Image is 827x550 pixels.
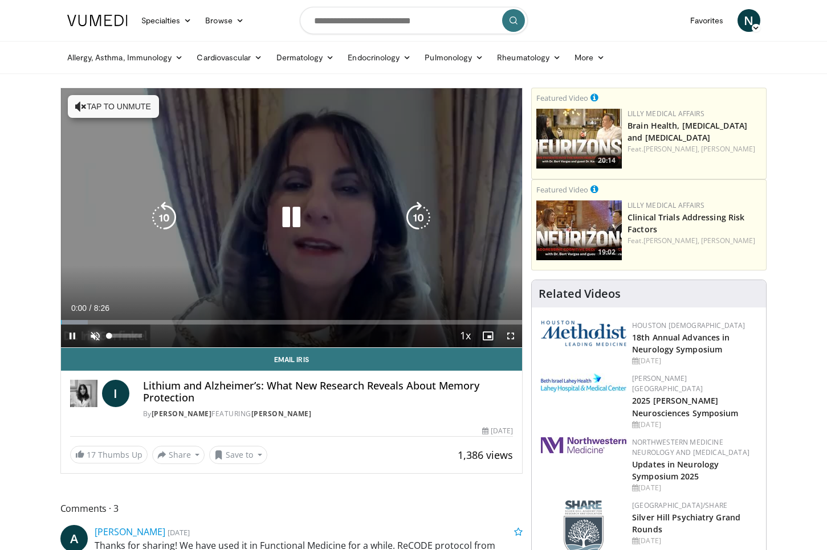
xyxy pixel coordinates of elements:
a: Specialties [135,9,199,32]
span: 8:26 [94,303,109,313]
a: Clinical Trials Addressing Risk Factors [628,212,744,235]
a: Cardiovascular [190,46,269,69]
a: 19:02 [536,200,622,260]
button: Fullscreen [499,325,522,347]
img: VuMedi Logo [67,15,128,26]
button: Enable picture-in-picture mode [476,325,499,347]
div: [DATE] [632,483,757,493]
a: Houston [DEMOGRAPHIC_DATA] [632,321,745,330]
a: Pulmonology [418,46,490,69]
a: Silver Hill Psychiatry Grand Rounds [632,512,740,535]
a: N [738,9,760,32]
div: [DATE] [632,536,757,546]
a: 2025 [PERSON_NAME] Neurosciences Symposium [632,395,738,418]
button: Tap to unmute [68,95,159,118]
span: 0:00 [71,303,87,313]
div: [DATE] [632,356,757,366]
a: Dermatology [270,46,341,69]
button: Playback Rate [454,325,476,347]
a: More [568,46,612,69]
a: Email Iris [61,348,523,371]
video-js: Video Player [61,88,523,348]
div: Feat. [628,144,761,154]
a: 20:14 [536,109,622,169]
a: Brain Health, [MEDICAL_DATA] and [MEDICAL_DATA] [628,120,747,143]
a: Updates in Neurology Symposium 2025 [632,459,719,482]
div: Feat. [628,236,761,246]
img: ca157f26-4c4a-49fd-8611-8e91f7be245d.png.150x105_q85_crop-smart_upscale.jpg [536,109,622,169]
input: Search topics, interventions [300,7,528,34]
div: [DATE] [482,426,513,436]
a: Lilly Medical Affairs [628,109,704,118]
a: Endocrinology [341,46,418,69]
h4: Related Videos [539,287,621,301]
img: 2a462fb6-9365-492a-ac79-3166a6f924d8.png.150x105_q85_autocrop_double_scale_upscale_version-0.2.jpg [541,437,626,453]
a: Favorites [683,9,731,32]
a: 18th Annual Advances in Neurology Symposium [632,332,730,355]
a: [PERSON_NAME] [95,526,165,538]
button: Share [152,446,205,464]
img: 1541e73f-d457-4c7d-a135-57e066998777.png.150x105_q85_crop-smart_upscale.jpg [536,200,622,260]
span: 17 [87,449,96,460]
span: 1,386 views [458,448,513,462]
span: 20:14 [594,155,619,166]
div: By FEATURING [143,409,514,419]
button: Save to [209,446,267,464]
div: Progress Bar [61,320,523,325]
a: [PERSON_NAME][GEOGRAPHIC_DATA] [632,373,703,393]
a: [GEOGRAPHIC_DATA]/SHARE [632,500,727,510]
img: e7977282-282c-4444-820d-7cc2733560fd.jpg.150x105_q85_autocrop_double_scale_upscale_version-0.2.jpg [541,373,626,392]
span: / [89,303,92,313]
span: 19:02 [594,247,619,257]
a: [PERSON_NAME] [701,236,755,245]
a: Lilly Medical Affairs [628,200,704,210]
a: [PERSON_NAME] [152,409,212,418]
a: [PERSON_NAME], [643,144,699,154]
span: Comments 3 [60,501,523,516]
small: Featured Video [536,93,588,103]
a: [PERSON_NAME] [251,409,312,418]
img: 5e4488cc-e109-4a4e-9fd9-73bb9237ee91.png.150x105_q85_autocrop_double_scale_upscale_version-0.2.png [541,321,626,346]
button: Pause [61,325,84,347]
a: [PERSON_NAME], [643,236,699,245]
a: Northwestern Medicine Neurology and [MEDICAL_DATA] [632,437,749,457]
a: Browse [198,9,251,32]
small: Featured Video [536,184,588,195]
a: [PERSON_NAME] [701,144,755,154]
div: Volume Level [109,334,142,338]
img: Dr. Iris Gorfinkel [70,380,97,407]
a: Allergy, Asthma, Immunology [60,46,190,69]
h4: Lithium and Alzheimer’s: What New Research Reveals About Memory Protection [143,380,514,404]
a: Rheumatology [490,46,568,69]
small: [DATE] [168,527,190,537]
div: [DATE] [632,420,757,430]
a: I [102,380,129,407]
a: 17 Thumbs Up [70,446,148,463]
button: Unmute [84,325,107,347]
